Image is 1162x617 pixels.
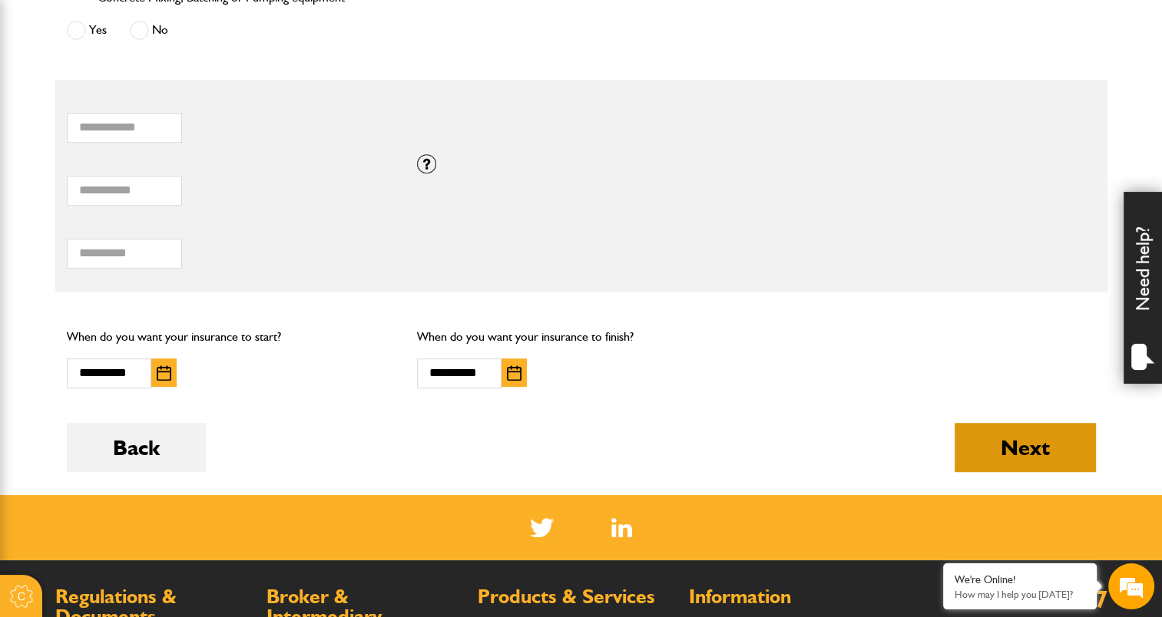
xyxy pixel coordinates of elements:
[611,518,632,537] img: Linked In
[611,518,632,537] a: LinkedIn
[67,423,206,472] button: Back
[26,85,65,107] img: d_20077148190_company_1631870298795_20077148190
[507,365,521,381] img: Choose date
[67,327,395,347] p: When do you want your insurance to start?
[20,187,280,221] input: Enter your email address
[955,589,1085,600] p: How may I help you today?
[689,587,885,607] h2: Information
[478,587,674,607] h2: Products & Services
[67,21,107,40] label: Yes
[130,21,168,40] label: No
[20,233,280,266] input: Enter your phone number
[252,8,289,45] div: Minimize live chat window
[1124,192,1162,384] div: Need help?
[20,142,280,176] input: Enter your last name
[20,278,280,460] textarea: Type your message and hit 'Enter'
[157,365,171,381] img: Choose date
[955,423,1096,472] button: Next
[417,327,745,347] p: When do you want your insurance to finish?
[80,86,258,106] div: Chat with us now
[209,473,279,493] em: Start Chat
[530,518,554,537] img: Twitter
[955,573,1085,586] div: We're Online!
